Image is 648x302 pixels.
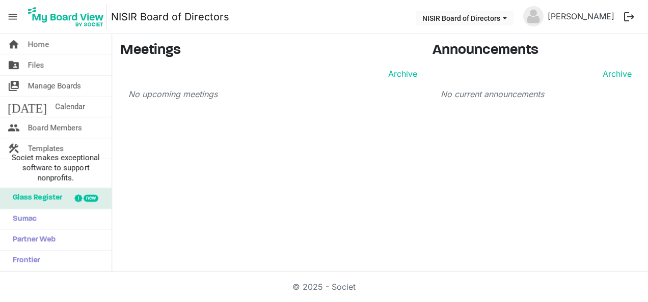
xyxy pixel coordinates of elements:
img: no-profile-picture.svg [523,6,544,26]
span: Manage Boards [28,76,81,96]
span: Board Members [28,117,82,138]
span: Glass Register [8,188,62,208]
a: © 2025 - Societ [292,282,356,292]
p: No current announcements [441,88,632,100]
button: logout [618,6,640,27]
a: My Board View Logo [25,4,111,29]
h3: Meetings [120,42,417,59]
a: Archive [599,68,632,80]
span: home [8,34,20,54]
span: Sumac [8,209,37,229]
span: Societ makes exceptional software to support nonprofits. [5,153,107,183]
img: My Board View Logo [25,4,107,29]
span: switch_account [8,76,20,96]
a: [PERSON_NAME] [544,6,618,26]
p: No upcoming meetings [128,88,417,100]
span: folder_shared [8,55,20,75]
span: Home [28,34,49,54]
span: Frontier [8,251,40,271]
span: [DATE] [8,97,47,117]
span: Templates [28,138,64,159]
span: Files [28,55,44,75]
div: new [84,195,98,202]
a: Archive [384,68,417,80]
span: Partner Web [8,230,56,250]
h3: Announcements [433,42,640,59]
a: NISIR Board of Directors [111,7,229,27]
span: people [8,117,20,138]
span: menu [3,7,22,26]
span: Calendar [55,97,85,117]
button: NISIR Board of Directors dropdownbutton [416,11,514,25]
span: construction [8,138,20,159]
